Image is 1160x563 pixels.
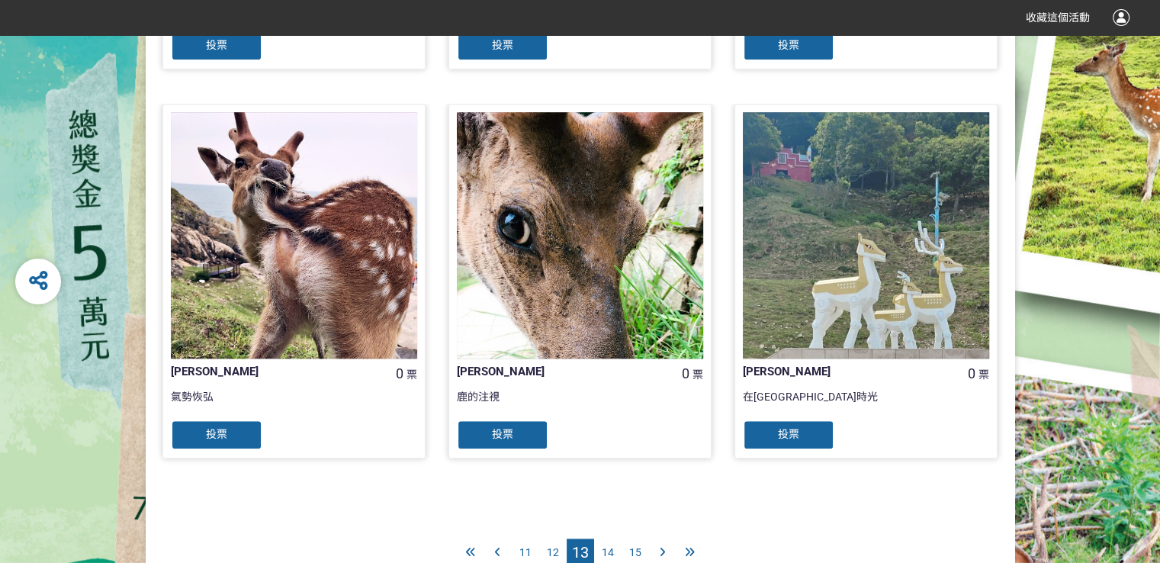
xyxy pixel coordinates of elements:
[968,365,975,381] span: 0
[492,428,513,440] span: 投票
[692,368,703,381] span: 票
[1026,11,1090,24] span: 收藏這個活動
[547,546,559,558] span: 12
[206,39,227,51] span: 投票
[206,428,227,440] span: 投票
[629,546,641,558] span: 15
[572,543,589,561] span: 13
[519,546,532,558] span: 11
[457,363,654,381] div: [PERSON_NAME]
[734,104,998,458] a: [PERSON_NAME]0票在[GEOGRAPHIC_DATA]時光投票
[978,368,989,381] span: 票
[778,428,799,440] span: 投票
[171,363,368,381] div: [PERSON_NAME]
[492,39,513,51] span: 投票
[396,365,403,381] span: 0
[171,389,417,420] div: 氣勢恢弘
[602,546,614,558] span: 14
[448,104,712,458] a: [PERSON_NAME]0票鹿的注視投票
[406,368,417,381] span: 票
[682,365,689,381] span: 0
[743,363,940,381] div: [PERSON_NAME]
[162,104,426,458] a: [PERSON_NAME]0票氣勢恢弘投票
[457,389,703,420] div: 鹿的注視
[778,39,799,51] span: 投票
[743,389,989,420] div: 在[GEOGRAPHIC_DATA]時光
